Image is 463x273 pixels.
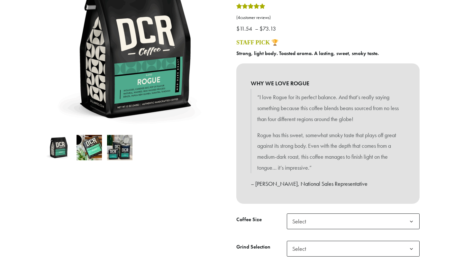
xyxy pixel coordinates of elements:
[251,78,405,89] b: WHY WE LOVE ROGUE
[236,25,240,32] span: $
[290,215,313,228] span: Select
[290,242,313,255] span: Select
[255,25,258,32] span: –
[236,25,254,32] bdi: 11.54
[287,241,420,257] span: Select
[259,25,263,32] span: $
[236,39,278,46] a: STAFF PICK 🏆
[236,3,265,12] div: Rated 5.00 out of 5
[236,215,287,224] label: Coffee Size
[257,130,399,173] p: Rogue has this sweet, somewhat smoky taste that plays off great against its strong body. Even wit...
[251,178,405,189] p: – [PERSON_NAME], National Sales Representative
[259,25,277,32] bdi: 73.13
[236,14,420,21] a: (4customer reviews)
[238,15,240,20] span: 4
[236,242,287,252] label: Grind Selection
[236,50,379,57] b: Strong, light body. Toasted aroma. A lasting, sweet, smoky taste.
[257,92,399,124] p: “I love Rogue for its perfect balance. And that’s really saying something because this coffee ble...
[46,135,71,160] img: Rogue
[77,135,102,160] img: Rogue - Image 2
[107,135,132,160] img: Rogue - Image 3
[287,213,420,229] span: Select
